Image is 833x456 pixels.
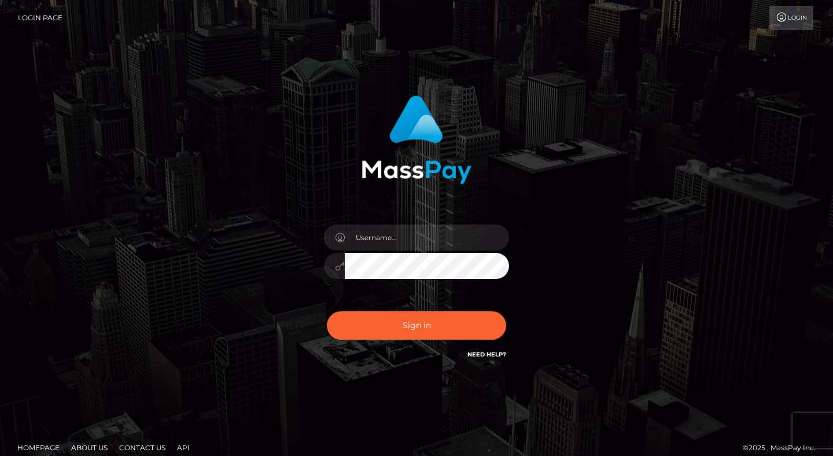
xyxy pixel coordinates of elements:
[345,225,509,251] input: Username...
[769,6,813,30] a: Login
[18,6,62,30] a: Login Page
[327,311,506,340] button: Sign in
[362,95,471,184] img: MassPay Login
[743,442,824,454] div: © 2025 , MassPay Inc.
[467,351,506,358] a: Need Help?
